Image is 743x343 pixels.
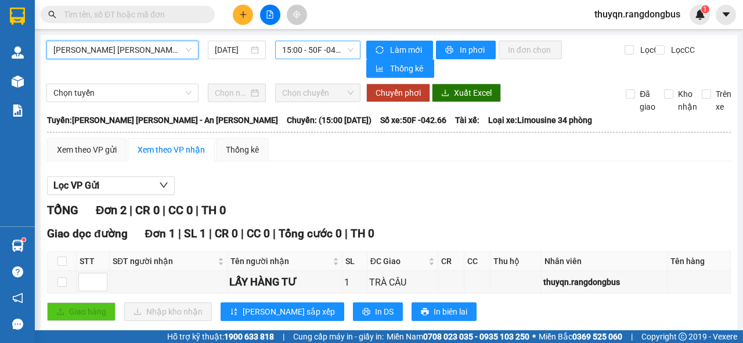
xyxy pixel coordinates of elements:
span: search [48,10,56,19]
span: ⚪️ [532,334,536,339]
th: CR [438,252,464,271]
span: message [12,319,23,330]
span: printer [445,46,455,55]
span: CR 0 [135,203,160,217]
button: bar-chartThống kê [366,59,434,78]
input: Chọn ngày [215,86,248,99]
span: Hỗ trợ kỹ thuật: [167,330,274,343]
span: Tên người nhận [230,255,330,268]
span: CC 0 [168,203,193,217]
th: Thu hộ [490,252,541,271]
span: Cung cấp máy in - giấy in: [293,330,384,343]
button: printerIn DS [353,302,403,321]
span: CC 0 [247,227,270,240]
button: file-add [260,5,280,25]
button: Chuyển phơi [366,84,430,102]
th: SL [342,252,367,271]
span: Chọn tuyến [53,84,192,102]
button: caret-down [716,5,736,25]
strong: 1900 633 818 [224,332,274,341]
div: TRÀ CÂU [369,275,436,290]
button: downloadXuất Excel [432,84,501,102]
span: 15:00 - 50F -042.66 [282,41,353,59]
button: downloadNhập kho nhận [124,302,212,321]
button: Lọc VP Gửi [47,176,175,195]
span: Thống kê [390,62,425,75]
strong: 0369 525 060 [572,332,622,341]
img: logo-vxr [10,8,25,25]
span: CR 0 [215,227,238,240]
span: | [631,330,633,343]
input: Tìm tên, số ĐT hoặc mã đơn [64,8,201,21]
span: Tài xế: [455,114,479,127]
span: download [441,89,449,98]
th: CC [464,252,490,271]
th: Nhân viên [542,252,668,271]
span: Tổng cước 0 [279,227,342,240]
button: printerIn phơi [436,41,496,59]
span: TH 0 [351,227,374,240]
span: bar-chart [376,64,385,74]
span: plus [239,10,247,19]
span: Giao dọc đường [47,227,128,240]
span: | [178,227,181,240]
span: notification [12,293,23,304]
span: Loại xe: Limousine 34 phòng [488,114,592,127]
img: warehouse-icon [12,240,24,252]
button: In đơn chọn [499,41,562,59]
span: Xuất Excel [454,86,492,99]
button: aim [287,5,307,25]
button: syncLàm mới [366,41,433,59]
span: Miền Bắc [539,330,622,343]
span: In biên lai [434,305,467,318]
img: solution-icon [12,104,24,117]
button: uploadGiao hàng [47,302,116,321]
button: printerIn biên lai [412,302,477,321]
span: SL 1 [184,227,206,240]
div: LẤY HÀNG TƯ [229,274,340,290]
span: sort-ascending [230,308,238,317]
span: Chuyến: (15:00 [DATE]) [287,114,371,127]
button: sort-ascending[PERSON_NAME] sắp xếp [221,302,344,321]
img: warehouse-icon [12,46,24,59]
div: Xem theo VP gửi [57,143,117,156]
span: Kho nhận [673,88,702,113]
span: question-circle [12,266,23,277]
span: | [209,227,212,240]
span: TỔNG [47,203,78,217]
strong: 0708 023 035 - 0935 103 250 [423,332,529,341]
span: | [196,203,199,217]
span: Trên xe [711,88,736,113]
span: printer [362,308,370,317]
span: Lọc CR [636,44,666,56]
span: | [273,227,276,240]
span: SĐT người nhận [113,255,215,268]
span: Đơn 2 [96,203,127,217]
span: caret-down [721,9,731,20]
div: Xem theo VP nhận [138,143,205,156]
span: Đã giao [635,88,660,113]
span: 1 [703,5,707,13]
span: | [163,203,165,217]
span: file-add [266,10,274,19]
span: sync [376,46,385,55]
span: | [283,330,284,343]
img: icon-new-feature [695,9,705,20]
td: LẤY HÀNG TƯ [228,271,342,294]
img: warehouse-icon [12,75,24,88]
span: Quảng Ngãi - An Sương [53,41,192,59]
span: [PERSON_NAME] sắp xếp [243,305,335,318]
span: | [241,227,244,240]
span: aim [293,10,301,19]
div: Thống kê [226,143,259,156]
span: copyright [679,333,687,341]
span: TH 0 [201,203,226,217]
span: down [159,180,168,190]
span: | [129,203,132,217]
span: Chọn chuyến [282,84,353,102]
span: In DS [375,305,394,318]
span: Lọc CC [666,44,697,56]
button: plus [233,5,253,25]
span: Đơn 1 [145,227,176,240]
input: 12/08/2025 [215,44,248,56]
